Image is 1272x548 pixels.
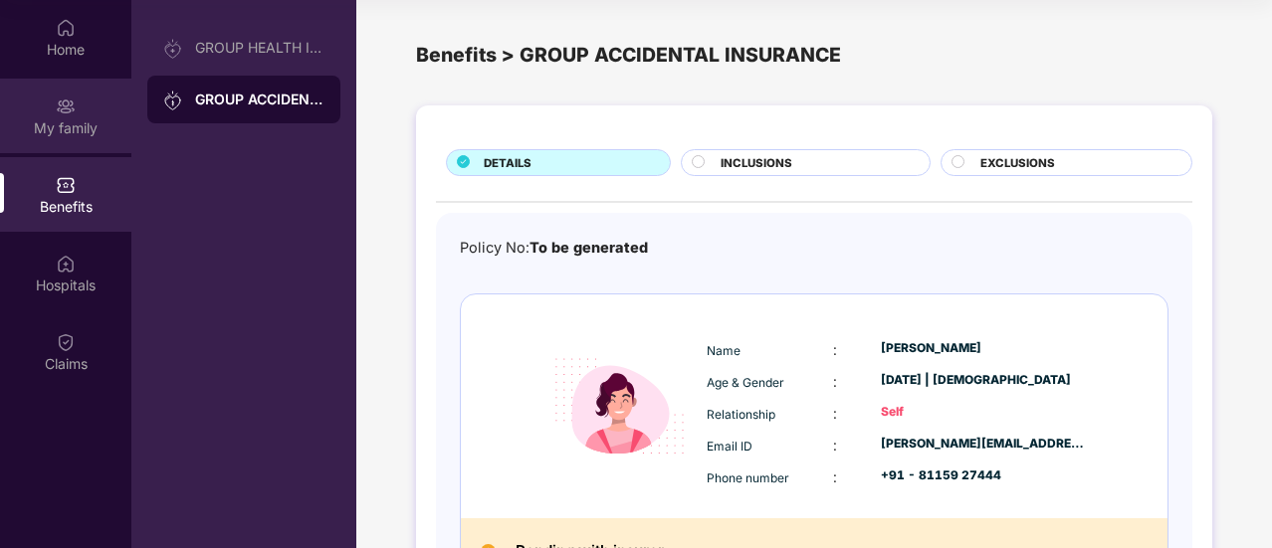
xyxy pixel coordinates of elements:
[881,403,1086,422] div: Self
[707,375,784,390] span: Age & Gender
[707,439,752,454] span: Email ID
[721,154,792,172] span: INCLUSIONS
[707,343,741,358] span: Name
[881,435,1086,454] div: [PERSON_NAME][EMAIL_ADDRESS][DOMAIN_NAME]
[530,239,648,256] span: To be generated
[881,466,1086,485] div: +91 - 81159 27444
[980,154,1055,172] span: EXCLUSIONS
[195,90,324,109] div: GROUP ACCIDENTAL INSURANCE
[56,254,76,274] img: svg+xml;base64,PHN2ZyBpZD0iSG9zcGl0YWxzIiB4bWxucz0iaHR0cDovL3d3dy53My5vcmcvMjAwMC9zdmciIHdpZHRoPS...
[833,373,837,390] span: :
[56,332,76,352] img: svg+xml;base64,PHN2ZyBpZD0iQ2xhaW0iIHhtbG5zPSJodHRwOi8vd3d3LnczLm9yZy8yMDAwL3N2ZyIgd2lkdGg9IjIwIi...
[56,175,76,195] img: svg+xml;base64,PHN2ZyBpZD0iQmVuZWZpdHMiIHhtbG5zPSJodHRwOi8vd3d3LnczLm9yZy8yMDAwL3N2ZyIgd2lkdGg9Ij...
[707,407,775,422] span: Relationship
[56,96,76,116] img: svg+xml;base64,PHN2ZyB3aWR0aD0iMjAiIGhlaWdodD0iMjAiIHZpZXdCb3g9IjAgMCAyMCAyMCIgZmlsbD0ibm9uZSIgeG...
[833,341,837,358] span: :
[707,470,789,485] span: Phone number
[163,39,183,59] img: svg+xml;base64,PHN2ZyB3aWR0aD0iMjAiIGhlaWdodD0iMjAiIHZpZXdCb3g9IjAgMCAyMCAyMCIgZmlsbD0ibm9uZSIgeG...
[163,91,183,110] img: svg+xml;base64,PHN2ZyB3aWR0aD0iMjAiIGhlaWdodD0iMjAiIHZpZXdCb3g9IjAgMCAyMCAyMCIgZmlsbD0ibm9uZSIgeG...
[537,324,702,488] img: icon
[56,18,76,38] img: svg+xml;base64,PHN2ZyBpZD0iSG9tZSIgeG1sbnM9Imh0dHA6Ly93d3cudzMub3JnLzIwMDAvc3ZnIiB3aWR0aD0iMjAiIG...
[833,405,837,422] span: :
[195,40,324,56] div: GROUP HEALTH INSURANCE
[416,40,1212,71] div: Benefits > GROUP ACCIDENTAL INSURANCE
[881,371,1086,390] div: [DATE] | [DEMOGRAPHIC_DATA]
[484,154,531,172] span: DETAILS
[881,339,1086,358] div: [PERSON_NAME]
[833,437,837,454] span: :
[460,237,648,260] div: Policy No:
[833,468,837,485] span: :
